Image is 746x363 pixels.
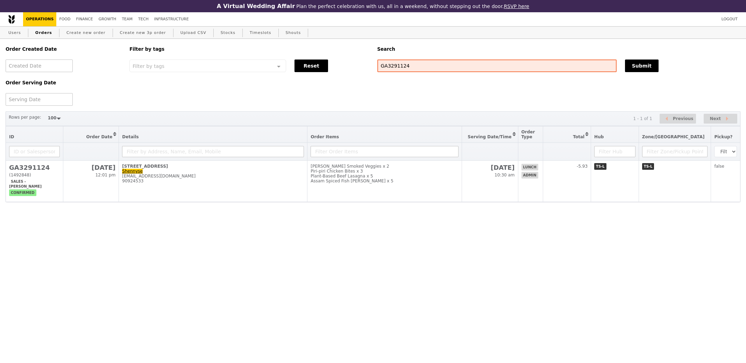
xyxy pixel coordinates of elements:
a: Logout [719,12,740,26]
label: Rows per page: [9,114,41,121]
span: -5.93 [577,164,588,169]
a: RSVP here [504,4,530,9]
a: Stocks [218,27,238,39]
input: ID or Salesperson name [9,146,60,157]
img: Grain logo [8,15,15,24]
a: Growth [96,12,119,26]
span: TS-L [642,163,654,170]
a: Create new order [64,27,108,39]
a: Tech [135,12,151,26]
span: lunch [521,164,538,170]
button: Submit [625,60,659,72]
span: Details [122,134,138,139]
h5: Search [377,47,741,52]
div: [STREET_ADDRESS] [122,164,304,169]
div: [EMAIL_ADDRESS][DOMAIN_NAME] [122,174,304,179]
h5: Filter by tags [129,47,369,52]
span: Order Type [521,130,535,139]
div: Plan the perfect celebration with us, all in a weekend, without stepping out the door. [172,3,575,9]
a: Infrastructure [151,12,192,26]
input: Created Date [6,60,73,72]
div: 1 - 1 of 1 [633,116,652,121]
span: Zone/[GEOGRAPHIC_DATA] [642,134,705,139]
input: Filter by Address, Name, Email, Mobile [122,146,304,157]
a: Team [119,12,135,26]
button: Reset [294,60,328,72]
div: (1492848) [9,173,60,177]
span: false [714,164,724,169]
input: Filter Zone/Pickup Point [642,146,708,157]
input: Filter Order Items [311,146,459,157]
h2: [DATE] [66,164,115,171]
a: Food [56,12,73,26]
a: Finance [73,12,96,26]
span: Pickup? [714,134,732,139]
span: Next [710,114,721,123]
span: Sales - [PERSON_NAME] [9,178,43,190]
button: Previous [660,114,696,124]
h2: GA3291124 [9,164,60,171]
span: Previous [673,114,694,123]
span: Filter by tags [133,63,164,69]
input: Search any field [377,60,617,72]
a: Timeslots [247,27,274,39]
h2: [DATE] [465,164,514,171]
a: Operations [23,12,56,26]
span: 10:30 am [495,173,514,177]
span: 12:01 pm [95,173,116,177]
a: Users [6,27,24,39]
a: Shouts [283,27,304,39]
input: Serving Date [6,93,73,106]
div: Assam Spiced Fish [PERSON_NAME] x 5 [311,179,459,183]
a: Upload CSV [178,27,209,39]
span: ID [9,134,14,139]
div: Piri-piri Chicken Bites x 3 [311,169,459,174]
span: admin [521,172,538,179]
div: Plant-Based Beef Lasagna x 5 [311,174,459,179]
h5: Order Created Date [6,47,121,52]
a: Orders [33,27,55,39]
h3: A Virtual Wedding Affair [217,3,295,9]
h5: Order Serving Date [6,80,121,85]
span: Order Items [311,134,339,139]
span: TS-L [594,163,606,170]
button: Next [704,114,737,124]
div: [PERSON_NAME] Smoked Veggies x 2 [311,164,459,169]
span: confirmed [9,189,36,196]
div: 90924533 [122,179,304,183]
a: Shennyse [122,169,143,174]
input: Filter Hub [594,146,635,157]
span: Hub [594,134,604,139]
a: Create new 3p order [117,27,169,39]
